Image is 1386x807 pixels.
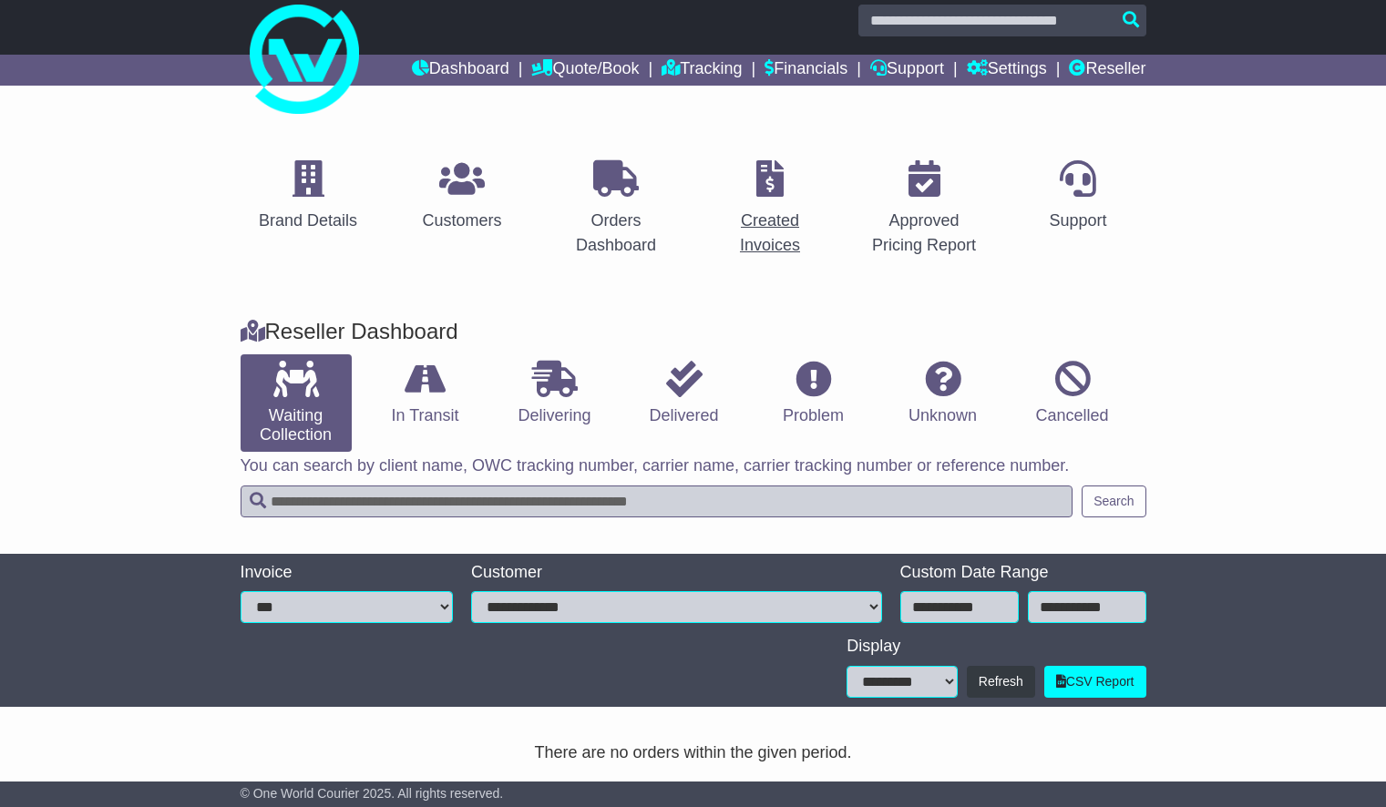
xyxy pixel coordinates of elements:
a: Delivering [499,354,611,433]
a: CSV Report [1044,666,1146,698]
span: © One World Courier 2025. All rights reserved. [241,786,504,801]
a: Reseller [1069,55,1145,86]
a: Waiting Collection [241,354,352,452]
a: Unknown [888,354,999,433]
a: Cancelled [1017,354,1128,433]
div: Support [1049,209,1106,233]
div: Brand Details [259,209,357,233]
p: You can search by client name, OWC tracking number, carrier name, carrier tracking number or refe... [241,456,1146,476]
button: Refresh [967,666,1035,698]
a: Financials [765,55,847,86]
a: Support [870,55,944,86]
a: Support [1037,154,1118,240]
a: Tracking [662,55,742,86]
button: Search [1082,485,1145,517]
div: Orders Dashboard [560,209,672,258]
div: There are no orders within the given period. [236,743,1151,763]
div: Customers [422,209,501,233]
a: Problem [758,354,869,433]
div: Reseller Dashboard [231,319,1155,345]
a: Quote/Book [531,55,639,86]
div: Customer [471,563,882,583]
a: Settings [967,55,1047,86]
div: Display [847,637,1145,657]
a: Orders Dashboard [549,154,684,264]
div: Custom Date Range [900,563,1146,583]
a: Dashboard [412,55,509,86]
a: Created Invoices [703,154,838,264]
a: Customers [410,154,513,240]
a: Brand Details [247,154,369,240]
div: Invoice [241,563,454,583]
a: In Transit [370,354,481,433]
div: Approved Pricing Report [868,209,980,258]
a: Delivered [629,354,740,433]
a: Approved Pricing Report [857,154,992,264]
div: Created Invoices [714,209,826,258]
